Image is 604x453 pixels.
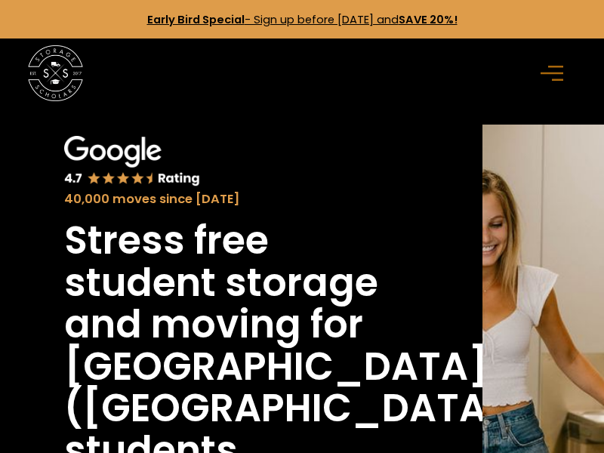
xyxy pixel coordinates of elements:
[64,220,396,345] h1: Stress free student storage and moving for
[147,12,245,27] strong: Early Bird Special
[64,190,396,209] div: 40,000 moves since [DATE]
[532,51,577,96] div: menu
[147,12,458,27] a: Early Bird Special- Sign up before [DATE] andSAVE 20%!
[399,12,458,27] strong: SAVE 20%!
[64,136,200,188] img: Google 4.7 star rating
[28,45,83,100] a: home
[28,45,83,100] img: Storage Scholars main logo
[64,346,525,430] h1: [GEOGRAPHIC_DATA] ([GEOGRAPHIC_DATA])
